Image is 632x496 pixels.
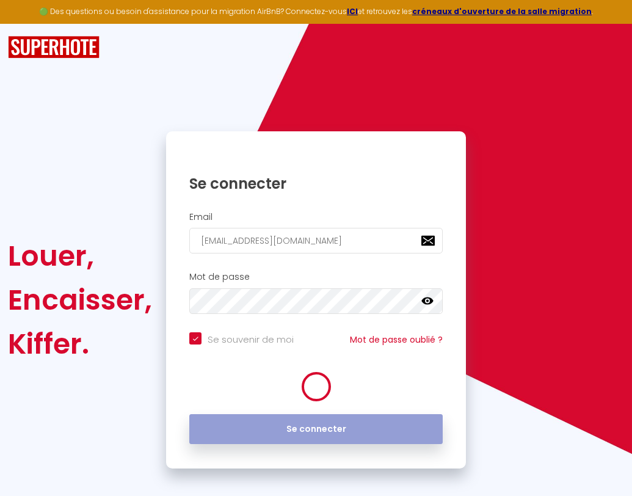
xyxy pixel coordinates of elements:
a: ICI [347,6,358,16]
h2: Mot de passe [189,272,443,282]
div: Louer, [8,234,152,278]
input: Ton Email [189,228,443,253]
h1: Se connecter [189,174,443,193]
button: Se connecter [189,414,443,445]
a: Mot de passe oublié ? [350,334,443,346]
img: SuperHote logo [8,36,100,59]
a: créneaux d'ouverture de la salle migration [412,6,592,16]
div: Kiffer. [8,322,152,366]
div: Encaisser, [8,278,152,322]
button: Ouvrir le widget de chat LiveChat [10,5,46,42]
h2: Email [189,212,443,222]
